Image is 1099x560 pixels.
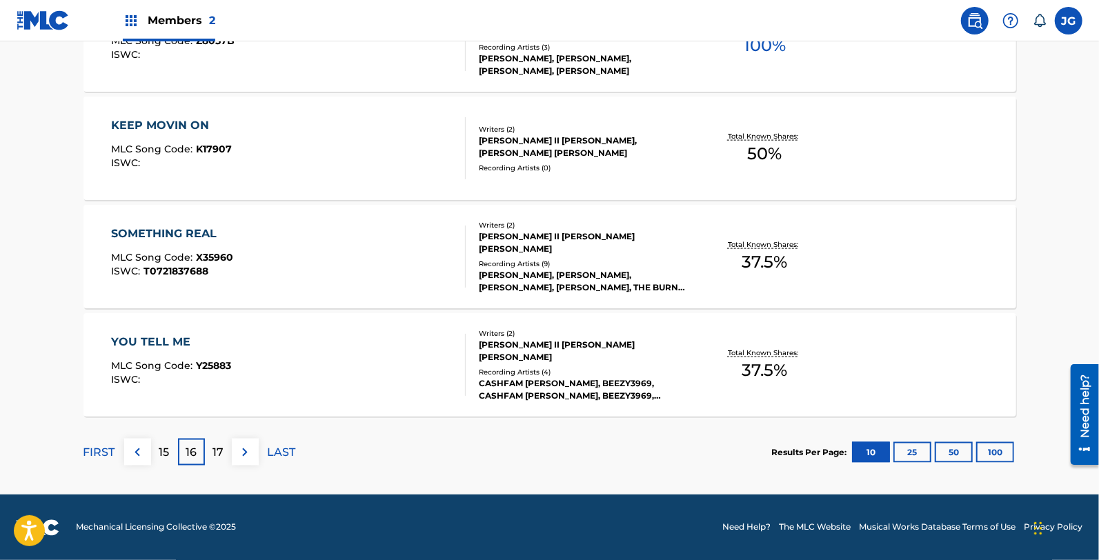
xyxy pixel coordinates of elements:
button: 100 [976,442,1014,463]
span: Y25883 [196,359,231,372]
div: Recording Artists ( 0 ) [479,163,687,173]
div: [PERSON_NAME] II [PERSON_NAME] [PERSON_NAME] [479,230,687,255]
a: KEEP MOVIN ONMLC Song Code:K17907ISWC:Writers (2)[PERSON_NAME] II [PERSON_NAME], [PERSON_NAME] [P... [83,97,1016,200]
p: Total Known Shares: [728,239,802,250]
div: Writers ( 2 ) [479,328,687,339]
a: SOMETHING REALMLC Song Code:X35960ISWC:T0721837688Writers (2)[PERSON_NAME] II [PERSON_NAME] [PERS... [83,205,1016,308]
a: YOU TELL MEMLC Song Code:Y25883ISWC:Writers (2)[PERSON_NAME] II [PERSON_NAME] [PERSON_NAME]Record... [83,313,1016,417]
button: 10 [852,442,890,463]
span: T0721837688 [143,265,208,277]
button: 25 [893,442,931,463]
span: ISWC : [111,265,143,277]
div: User Menu [1055,7,1082,34]
span: MLC Song Code : [111,359,196,372]
span: 100 % [744,33,786,58]
img: Top Rightsholders [123,12,139,29]
p: Total Known Shares: [728,348,802,358]
span: ISWC : [111,48,143,61]
span: MLC Song Code : [111,251,196,263]
p: FIRST [83,444,115,461]
div: YOU TELL ME [111,334,231,350]
iframe: Resource Center [1060,359,1099,470]
div: [PERSON_NAME] II [PERSON_NAME] [PERSON_NAME] [479,339,687,363]
img: MLC Logo [17,10,70,30]
span: 50 % [747,141,782,166]
div: Help [997,7,1024,34]
img: logo [17,519,59,536]
img: right [237,444,253,461]
div: Writers ( 2 ) [479,220,687,230]
div: Recording Artists ( 4 ) [479,367,687,377]
div: CASHFAM [PERSON_NAME], BEEZY3969, CASHFAM [PERSON_NAME], BEEZY3969, BEEZY3969,CASHFAM [PERSON_NAM... [479,377,687,402]
div: KEEP MOVIN ON [111,117,232,134]
span: MLC Song Code : [111,143,196,155]
p: 15 [159,444,170,461]
p: Total Known Shares: [728,131,802,141]
a: The MLC Website [779,521,851,534]
div: [PERSON_NAME], [PERSON_NAME], [PERSON_NAME], [PERSON_NAME] [479,52,687,77]
span: Mechanical Licensing Collective © 2025 [76,521,236,534]
div: Drag [1034,508,1042,549]
div: SOMETHING REAL [111,226,233,242]
span: ISWC : [111,373,143,386]
iframe: Chat Widget [1030,494,1099,560]
p: Results Per Page: [772,446,851,459]
span: 2 [209,14,215,27]
span: K17907 [196,143,232,155]
a: Musical Works Database Terms of Use [859,521,1016,534]
img: help [1002,12,1019,29]
p: 16 [186,444,197,461]
p: 17 [212,444,224,461]
a: Need Help? [722,521,771,534]
a: Public Search [961,7,989,34]
span: 37.5 % [742,250,787,274]
p: LAST [268,444,296,461]
div: Notifications [1033,14,1047,28]
span: ISWC : [111,157,143,169]
div: Recording Artists ( 9 ) [479,259,687,269]
span: X35960 [196,251,233,263]
a: Privacy Policy [1024,521,1082,534]
div: Writers ( 2 ) [479,124,687,134]
span: 37.5 % [742,358,787,383]
span: Members [148,12,215,28]
div: [PERSON_NAME], [PERSON_NAME], [PERSON_NAME], [PERSON_NAME], THE BURNS SISTERS [479,269,687,294]
div: Recording Artists ( 3 ) [479,42,687,52]
div: [PERSON_NAME] II [PERSON_NAME], [PERSON_NAME] [PERSON_NAME] [479,134,687,159]
button: 50 [935,442,973,463]
img: left [129,444,146,461]
img: search [967,12,983,29]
